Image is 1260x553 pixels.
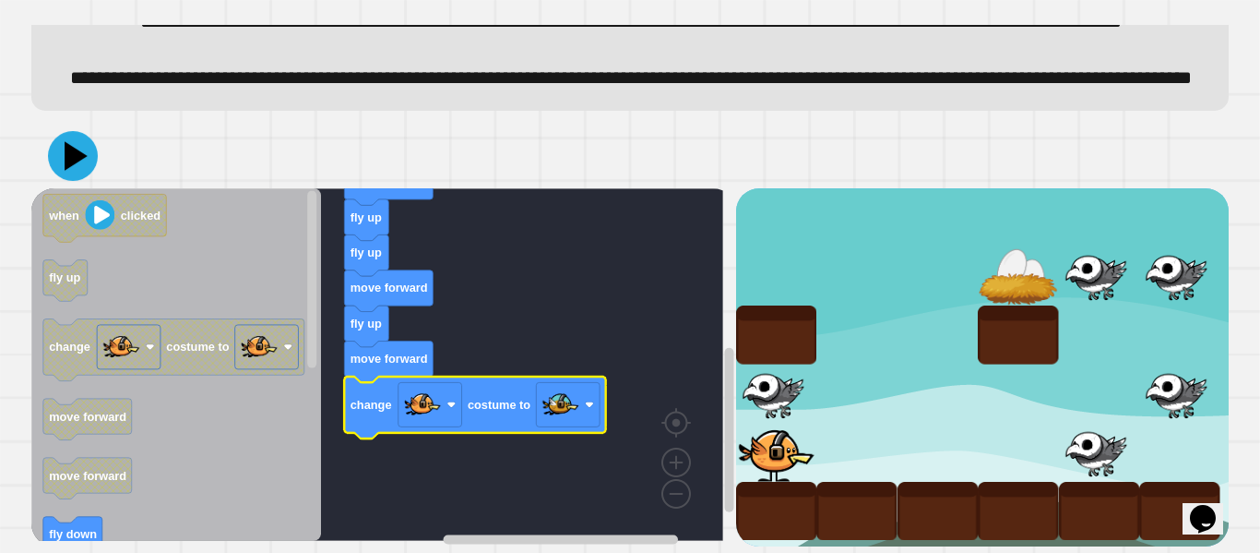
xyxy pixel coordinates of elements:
text: fly up [351,317,382,331]
text: move forward [351,352,428,366]
text: fly up [351,210,382,223]
text: move forward [49,468,126,482]
text: fly down [49,527,97,541]
iframe: chat widget [1183,479,1242,535]
text: when [48,208,79,222]
div: Blockly Workspace [31,188,735,547]
text: clicked [121,208,160,222]
text: move forward [49,409,126,423]
text: costume to [167,340,230,354]
text: move forward [351,281,428,295]
text: costume to [468,398,530,412]
text: fly up [351,246,382,259]
text: fly up [49,270,80,284]
text: change [351,398,392,412]
text: change [49,340,90,354]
